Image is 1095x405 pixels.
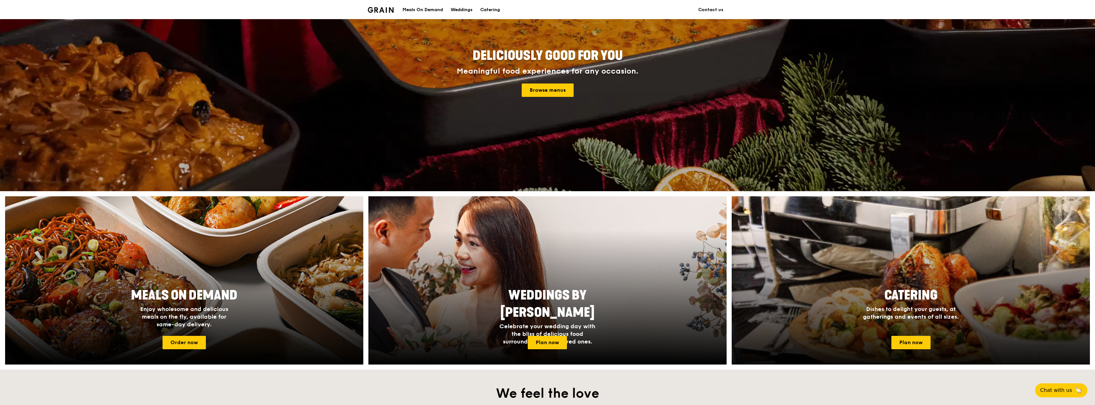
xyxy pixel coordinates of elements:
[473,48,623,63] span: Deliciously good for you
[863,306,959,320] span: Dishes to delight your guests, at gatherings and events of all sizes.
[476,0,504,19] a: Catering
[140,306,228,328] span: Enjoy wholesome and delicious meals on the fly, available for same-day delivery.
[368,196,727,365] img: weddings-card.4f3003b8.jpg
[5,196,363,365] img: meals-on-demand-card.d2b6f6db.png
[451,0,473,19] div: Weddings
[891,336,931,349] a: Plan now
[368,7,394,13] img: Grain
[694,0,727,19] a: Contact us
[1075,387,1082,394] span: 🦙
[447,0,476,19] a: Weddings
[1035,383,1087,397] button: Chat with us🦙
[884,288,938,303] span: Catering
[368,196,727,365] a: Weddings by [PERSON_NAME]Celebrate your wedding day with the bliss of delicious food surrounded b...
[131,288,237,303] span: Meals On Demand
[480,0,500,19] div: Catering
[499,323,595,345] span: Celebrate your wedding day with the bliss of delicious food surrounded by your loved ones.
[1040,387,1072,394] span: Chat with us
[528,336,567,349] a: Plan now
[732,196,1090,365] a: CateringDishes to delight your guests, at gatherings and events of all sizes.Plan now
[402,0,443,19] div: Meals On Demand
[522,83,574,97] a: Browse menus
[163,336,206,349] a: Order now
[433,67,662,76] div: Meaningful food experiences for any occasion.
[500,288,595,320] span: Weddings by [PERSON_NAME]
[5,196,363,365] a: Meals On DemandEnjoy wholesome and delicious meals on the fly, available for same-day delivery.Or...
